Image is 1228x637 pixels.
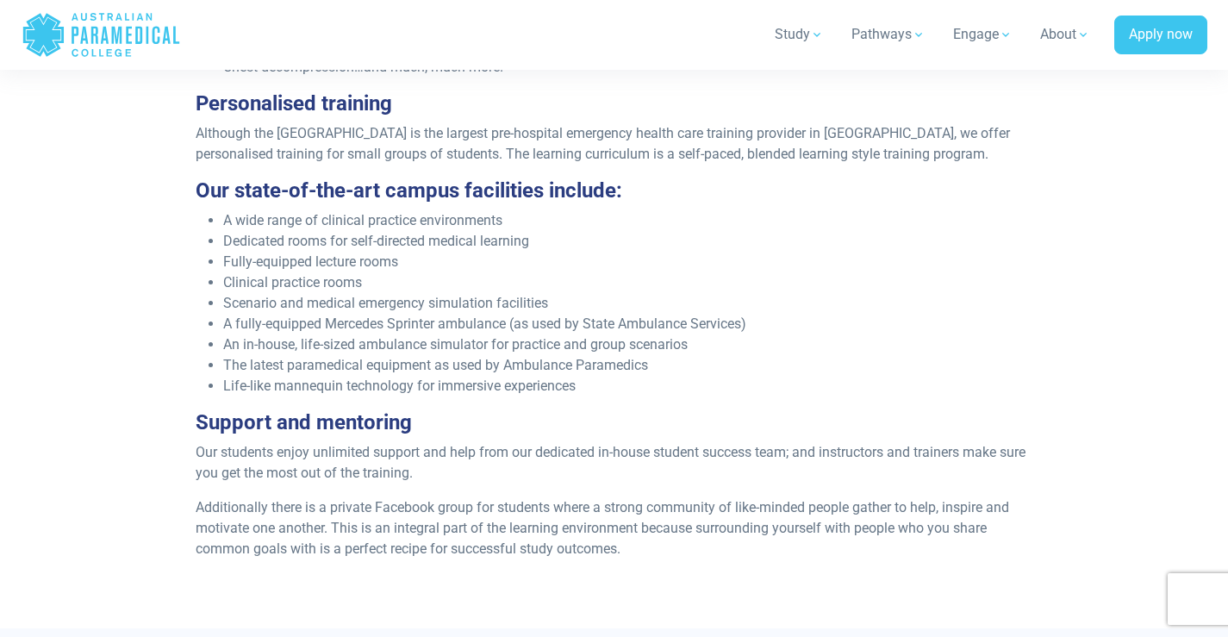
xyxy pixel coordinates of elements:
h3: Support and mentoring [196,410,1032,435]
li: Dedicated rooms for self-directed medical learning [223,231,1032,252]
li: Scenario and medical emergency simulation facilities [223,293,1032,314]
p: Although the [GEOGRAPHIC_DATA] is the largest pre-hospital emergency health care training provide... [196,123,1032,165]
h3: Personalised training [196,91,1032,116]
a: Study [764,10,834,59]
li: An in-house, life-sized ambulance simulator for practice and group scenarios [223,334,1032,355]
li: Life-like mannequin technology for immersive experiences [223,376,1032,397]
li: Fully-equipped lecture rooms [223,252,1032,272]
li: The latest paramedical equipment as used by Ambulance Paramedics [223,355,1032,376]
a: Engage [943,10,1023,59]
li: A fully-equipped Mercedes Sprinter ambulance (as used by State Ambulance Services) [223,314,1032,334]
a: About [1030,10,1100,59]
p: Additionally there is a private Facebook group for students where a strong community of like-mind... [196,497,1032,559]
a: Australian Paramedical College [22,7,181,63]
a: Apply now [1114,16,1207,55]
a: Pathways [841,10,936,59]
li: A wide range of clinical practice environments [223,210,1032,231]
h3: Our state-of-the-art campus facilities include: [196,178,1032,203]
li: Clinical practice rooms [223,272,1032,293]
p: Our students enjoy unlimited support and help from our dedicated in-house student success team; a... [196,442,1032,484]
